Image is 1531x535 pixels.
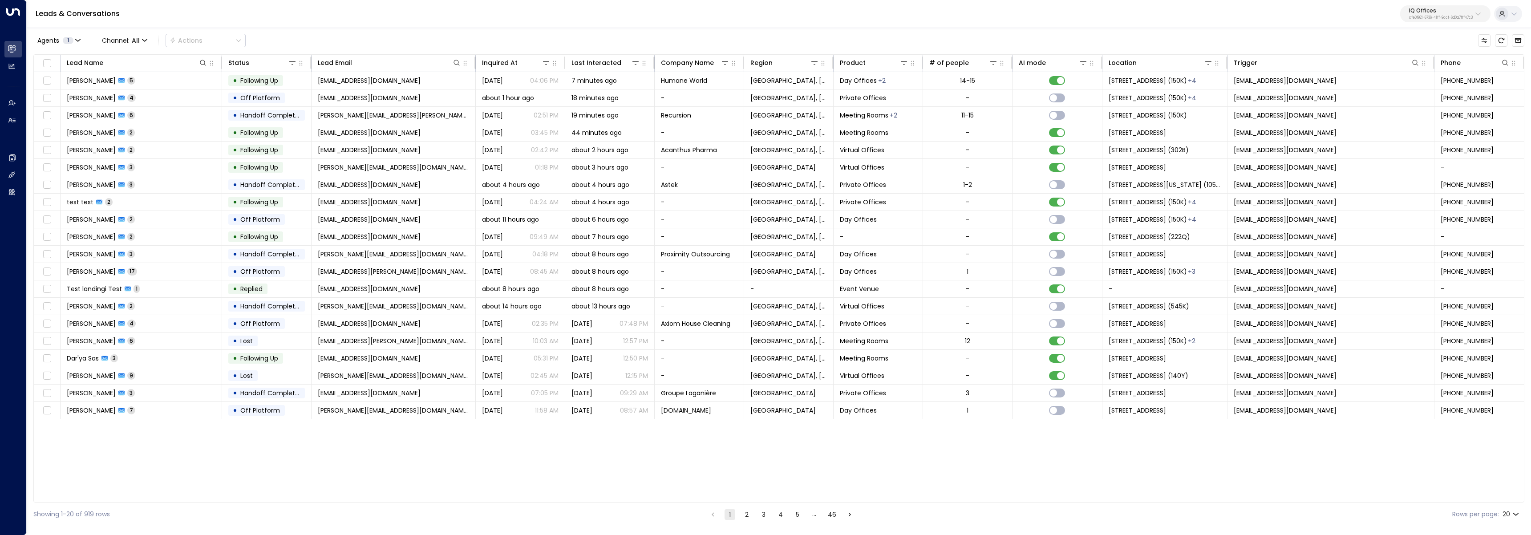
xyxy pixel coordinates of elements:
span: 5 [127,77,135,84]
span: +14374366667 [1441,93,1494,102]
div: 250 University Avenue (250U),140 Yonge Street (140Y),545 King Street West (545K),302 Bay Street (... [1188,76,1196,85]
span: Oct 06, 2025 [482,163,503,172]
span: noreply@notifications.hubspot.com [1234,302,1337,311]
button: Go to page 2 [741,509,752,520]
span: test test [67,198,93,207]
span: Handoff Completed [240,250,303,259]
div: • [233,299,237,314]
td: - [655,124,744,141]
span: noreply@notifications.hubspot.com [1234,128,1337,137]
a: Leads & Conversations [36,8,120,19]
div: • [233,108,237,123]
span: Ottawa, ON [750,232,827,241]
span: Vancouver, BC [750,180,827,189]
span: Stefan Wodzinski [67,146,116,154]
span: 44 minutes ago [571,128,622,137]
span: 2 [127,302,135,310]
div: - [966,198,969,207]
div: Region [750,57,773,68]
button: Go to page 5 [792,509,803,520]
span: Felix Feng [67,163,116,172]
button: Actions [166,34,246,47]
span: Event Venue [840,284,879,293]
span: noreply@notifications.hubspot.com [1234,284,1337,293]
span: doraelisa84@gmail.com [318,232,421,241]
div: Status [228,57,297,68]
span: Toggle select row [41,179,53,190]
div: Actions [170,36,203,45]
span: Elisa Sánchez [67,232,116,241]
span: Toronto, ON [750,93,827,102]
td: - [655,280,744,297]
span: test@landingi.com [318,284,421,293]
span: Channel: [98,34,151,47]
p: 01:18 PM [535,163,559,172]
td: - [744,280,834,297]
div: 250 University Avenue (250U),140 Yonge Street (140Y),545 King Street West (545K),302 Bay Street (... [1188,215,1196,224]
div: Inquired At [482,57,518,68]
span: Toggle select row [41,127,53,138]
span: 2 [127,233,135,240]
p: 08:45 AM [530,267,559,276]
td: - [1434,280,1524,297]
div: - [966,232,969,241]
div: - [966,163,969,172]
span: Private Offices [840,180,886,189]
div: • [233,281,237,296]
div: Lead Name [67,57,103,68]
span: Toggle select row [41,284,53,295]
p: 03:45 PM [531,128,559,137]
span: 3 [127,163,135,171]
span: Jeet Singh [67,215,116,224]
button: Go to next page [844,509,855,520]
button: Customize [1478,34,1490,47]
span: Toronto, ON [750,146,827,154]
span: archi@axiomhousecleaning.com [318,319,421,328]
div: • [233,264,237,279]
span: Toggle select row [41,162,53,173]
td: - [1434,228,1524,245]
div: Lead Email [318,57,352,68]
button: Go to page 4 [775,509,786,520]
span: 1 [134,285,140,292]
span: noreply@notifications.hubspot.com [1234,267,1337,276]
div: - [966,284,969,293]
span: Toggle select row [41,75,53,86]
td: - [655,89,744,106]
span: Off Platform [240,215,280,224]
div: 11-15 [961,111,974,120]
div: Status [228,57,249,68]
span: Toggle select row [41,301,53,312]
span: about 1 hour ago [482,93,534,102]
button: Channel:All [98,34,151,47]
span: Yesterday [482,232,503,241]
span: 1155 Rue Metcalfe (1155M) [1109,163,1166,172]
span: garciamargot12@gmail.com [318,180,421,189]
span: Montreal [750,250,816,259]
span: about 3 hours ago [571,163,628,172]
span: Day Offices [840,267,877,276]
span: Montreal, QC [750,128,827,137]
p: cfe0f921-6736-41ff-9ccf-6d0a7fff47c3 [1409,16,1473,20]
span: Virtual Offices [840,163,884,172]
span: ts@ts.com [318,198,421,207]
span: 222 Queen Street (222Q) [1109,232,1190,241]
span: about 8 hours ago [571,267,629,276]
span: 7 minutes ago [571,76,617,85]
span: Toggle select row [41,266,53,277]
div: AI mode [1019,57,1046,68]
span: Toggle select row [41,318,53,329]
span: noreply@notifications.hubspot.com [1234,146,1337,154]
span: Following Up [240,163,278,172]
div: • [233,177,237,192]
span: Cindy McQuinn [67,111,116,120]
div: • [233,316,237,331]
div: Last Interacted [571,57,640,68]
span: +15045454654 [1441,198,1494,207]
td: - [1102,280,1228,297]
div: Company Name [661,57,729,68]
span: Toronto, ON [750,267,827,276]
span: +17656409840 [1441,250,1494,259]
span: Toggle select row [41,93,53,104]
span: Toronto, ON [750,111,827,120]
